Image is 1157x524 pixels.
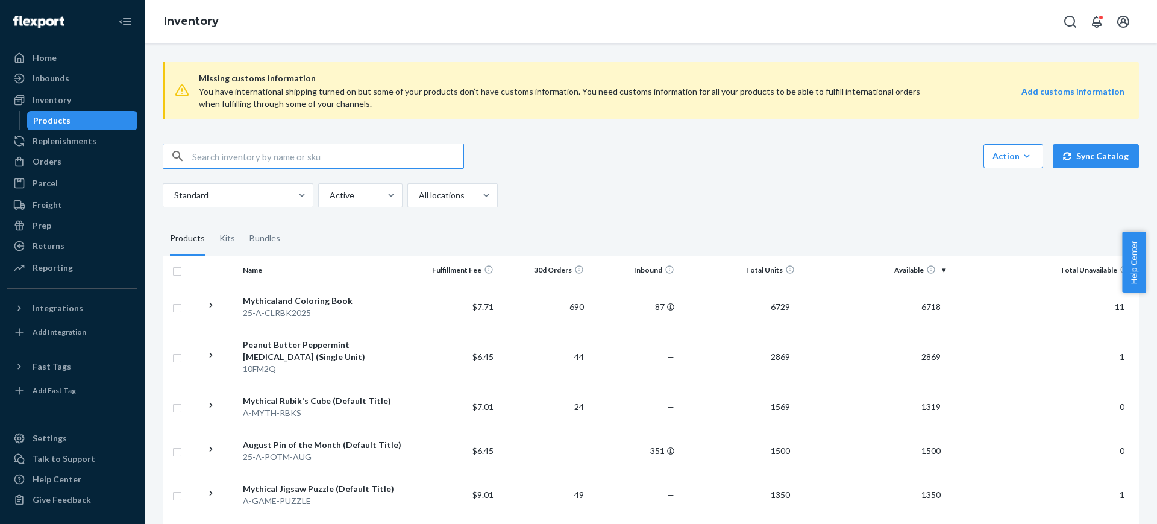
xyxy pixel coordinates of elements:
a: Prep [7,216,137,235]
div: Settings [33,432,67,444]
strong: Add customs information [1021,86,1124,96]
th: 30d Orders [498,256,589,285]
a: Help Center [7,470,137,489]
span: 1350 [917,490,945,500]
span: 2869 [917,352,945,362]
th: Fulfillment Fee [408,256,498,285]
div: Give Feedback [33,494,91,506]
button: Sync Catalog [1053,144,1139,168]
th: Name [238,256,407,285]
div: Orders [33,156,61,168]
td: 351 [589,429,679,473]
input: All locations [418,189,419,201]
a: Reporting [7,258,137,277]
span: — [667,402,674,412]
div: 25-A-CLRBK2025 [243,307,403,319]
span: — [667,352,674,362]
a: Inbounds [7,69,137,88]
div: Prep [33,219,51,232]
div: Products [33,115,71,127]
span: $9.01 [472,490,494,500]
td: 24 [498,385,589,429]
span: Missing customs information [199,71,1124,86]
button: Open Search Box [1058,10,1082,34]
button: Integrations [7,298,137,318]
span: $7.71 [472,301,494,312]
div: Inventory [33,94,71,106]
th: Available [800,256,950,285]
a: Talk to Support [7,449,137,469]
th: Total Units [679,256,800,285]
span: 1500 [917,446,945,456]
div: Inbounds [33,72,69,84]
a: Inventory [164,14,219,28]
span: 1569 [766,402,795,412]
div: Add Integration [33,327,86,337]
div: You have international shipping turned on but some of your products don’t have customs informatio... [199,86,939,110]
span: 6718 [917,301,945,312]
ol: breadcrumbs [154,4,228,39]
a: Inventory [7,90,137,110]
td: 690 [498,285,589,329]
td: 49 [498,473,589,517]
span: 6729 [766,301,795,312]
input: Active [328,189,330,201]
div: Parcel [33,177,58,189]
a: Add Integration [7,323,137,342]
button: Give Feedback [7,490,137,510]
span: $6.45 [472,352,494,362]
span: $7.01 [472,402,494,412]
input: Search inventory by name or sku [192,144,463,168]
div: Kits [219,222,235,256]
span: 1500 [766,446,795,456]
div: A-MYTH-RBKS [243,407,403,419]
span: — [667,490,674,500]
span: 11 [1110,301,1129,312]
div: Reporting [33,262,73,274]
th: Inbound [589,256,679,285]
a: Orders [7,152,137,171]
img: Flexport logo [13,16,64,28]
button: Open notifications [1085,10,1109,34]
span: 0 [1115,446,1129,456]
span: $6.45 [472,446,494,456]
div: Returns [33,240,64,252]
div: Mythical Jigsaw Puzzle (Default Title) [243,483,403,495]
button: Open account menu [1111,10,1135,34]
input: Standard [173,189,174,201]
a: Returns [7,236,137,256]
a: Add customs information [1021,86,1124,110]
div: Home [33,52,57,64]
div: Bundles [249,222,280,256]
button: Action [983,144,1043,168]
div: 10FM2Q [243,363,403,375]
div: Products [170,222,205,256]
button: Help Center [1122,232,1146,293]
div: Help Center [33,473,81,485]
div: Peanut Butter Peppermint [MEDICAL_DATA] (Single Unit) [243,339,403,363]
td: ― [498,429,589,473]
button: Fast Tags [7,357,137,376]
button: Close Navigation [113,10,137,34]
a: Parcel [7,174,137,193]
span: 2869 [766,352,795,362]
div: August Pin of the Month (Default Title) [243,439,403,451]
th: Total Unavailable [950,256,1139,285]
div: Mythical Rubik's Cube (Default Title) [243,395,403,407]
div: Add Fast Tag [33,385,76,396]
div: Fast Tags [33,361,71,373]
div: 25-A-POTM-AUG [243,451,403,463]
span: 1350 [766,490,795,500]
span: 0 [1115,402,1129,412]
div: Action [992,150,1034,162]
a: Add Fast Tag [7,381,137,400]
a: Products [27,111,138,130]
td: 44 [498,329,589,385]
div: Integrations [33,302,83,314]
a: Home [7,48,137,68]
a: Settings [7,429,137,448]
td: 87 [589,285,679,329]
div: Freight [33,199,62,211]
div: A-GAME-PUZZLE [243,495,403,507]
a: Freight [7,195,137,215]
